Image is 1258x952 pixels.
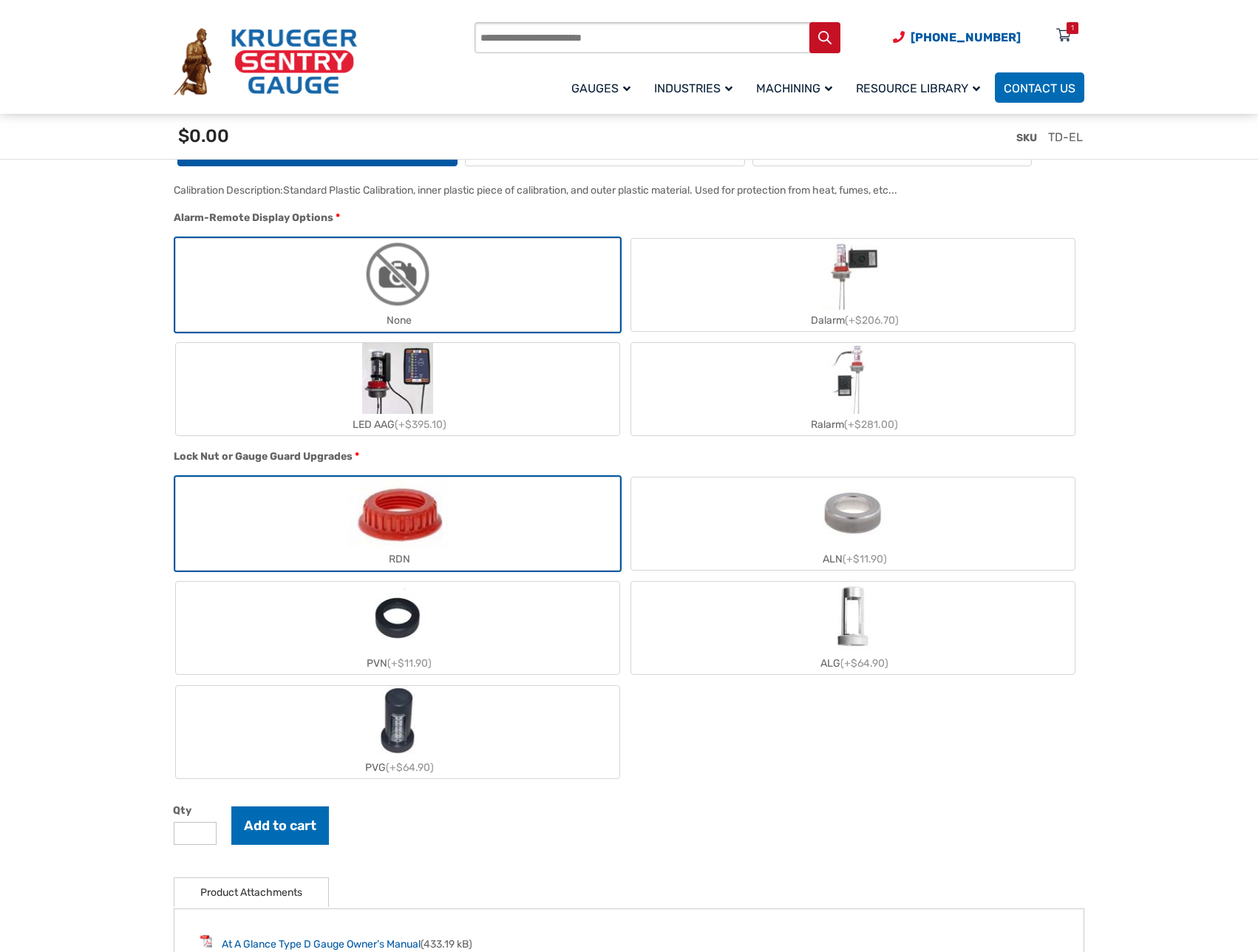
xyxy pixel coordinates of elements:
div: LED AAG [176,414,619,435]
div: Dalarm [631,310,1075,331]
div: None [176,310,619,331]
div: PVG [176,757,619,778]
span: Resource Library [856,81,980,95]
label: LED AAG [176,343,619,435]
label: None [176,239,619,331]
div: RDN [176,548,619,570]
a: Industries [645,70,747,105]
abbr: required [336,210,340,225]
span: (+$64.90) [386,761,434,774]
span: Alarm-Remote Display Options [174,211,333,224]
span: Industries [654,81,732,95]
span: Contact Us [1004,81,1075,95]
div: Standard Plastic Calibration, inner plastic piece of calibration, and outer plastic material. Use... [283,184,897,197]
span: SKU [1016,132,1037,144]
label: RDN [176,477,619,570]
a: Phone Number (920) 434-8860 [893,28,1021,47]
span: (+$11.90) [387,657,432,670]
div: ALN [631,548,1075,570]
span: (+$281.00) [844,418,898,431]
li: (433.19 kB) [200,935,1058,952]
label: PVG [176,686,619,778]
span: Calibration Description: [174,184,283,197]
label: ALN [631,477,1075,570]
label: Ralarm [631,343,1075,435]
span: Machining [756,81,832,95]
img: Krueger Sentry Gauge [174,28,357,96]
span: [PHONE_NUMBER] [911,30,1021,44]
div: PVN [176,653,619,674]
span: (+$11.90) [843,553,887,565]
span: (+$395.10) [395,418,446,431]
label: PVN [176,582,619,674]
label: ALG [631,582,1075,674]
a: Machining [747,70,847,105]
a: Resource Library [847,70,995,105]
label: Dalarm [631,239,1075,331]
a: Contact Us [995,72,1084,103]
span: TD-EL [1048,130,1083,144]
button: Add to cart [231,806,329,845]
a: At A Glance Type D Gauge Owner’s Manual [222,938,421,951]
input: Product quantity [174,822,217,845]
div: 1 [1071,22,1074,34]
span: Gauges [571,81,630,95]
span: Lock Nut or Gauge Guard Upgrades [174,450,353,463]
span: (+$64.90) [840,657,888,670]
a: Product Attachments [200,878,302,907]
div: ALG [631,653,1075,674]
div: Ralarm [631,414,1075,435]
abbr: required [355,449,359,464]
span: (+$206.70) [845,314,899,327]
a: Gauges [562,70,645,105]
